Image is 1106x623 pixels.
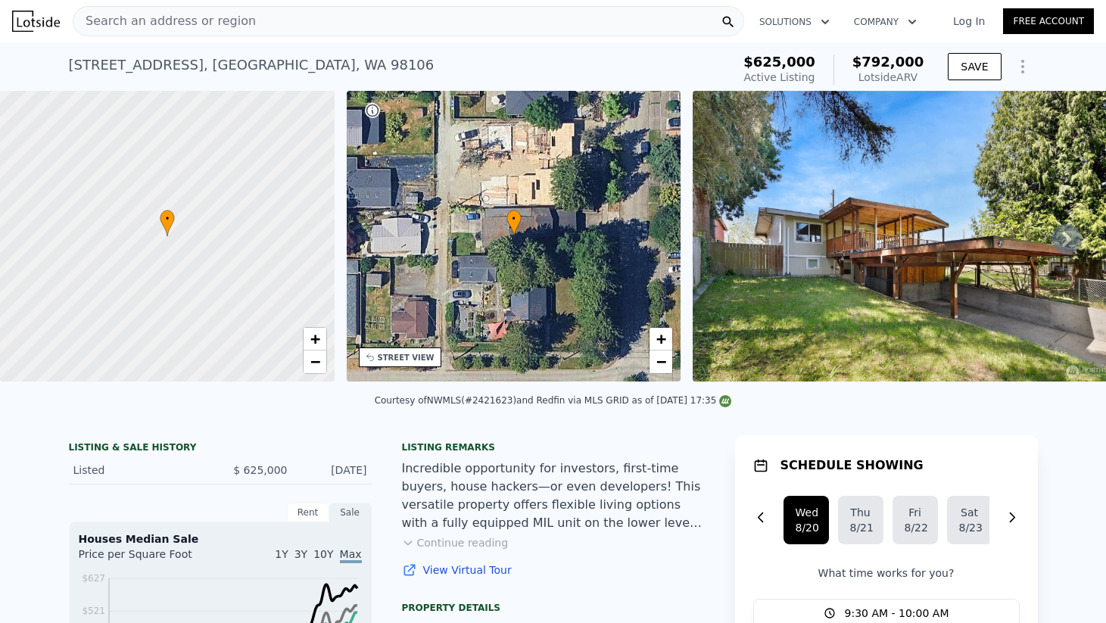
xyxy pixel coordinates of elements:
[233,464,287,476] span: $ 625,000
[340,548,362,563] span: Max
[935,14,1003,29] a: Log In
[69,441,372,456] div: LISTING & SALE HISTORY
[329,503,372,522] div: Sale
[82,573,105,584] tspan: $627
[12,11,60,32] img: Lotside
[287,503,329,522] div: Rent
[313,548,333,560] span: 10Y
[82,606,105,616] tspan: $521
[506,212,522,226] span: •
[402,459,705,532] div: Incredible opportunity for investors, first-time buyers, house hackers—or even developers! This v...
[852,54,924,70] span: $792,000
[650,350,672,373] a: Zoom out
[375,395,732,406] div: Courtesy of NWMLS (#2421623) and Redfin via MLS GRID as of [DATE] 17:35
[1008,51,1038,82] button: Show Options
[304,350,326,373] a: Zoom out
[310,352,319,371] span: −
[294,548,307,560] span: 3Y
[160,210,175,236] div: •
[69,55,435,76] div: [STREET_ADDRESS] , [GEOGRAPHIC_DATA] , WA 98106
[959,505,980,520] div: Sat
[73,463,208,478] div: Listed
[310,329,319,348] span: +
[893,496,938,544] button: Fri8/22
[656,352,666,371] span: −
[73,12,256,30] span: Search an address or region
[905,505,926,520] div: Fri
[852,70,924,85] div: Lotside ARV
[784,496,829,544] button: Wed8/20
[905,520,926,535] div: 8/22
[402,535,509,550] button: Continue reading
[79,547,220,571] div: Price per Square Foot
[300,463,367,478] div: [DATE]
[378,352,435,363] div: STREET VIEW
[402,602,705,614] div: Property details
[842,8,929,36] button: Company
[744,71,815,83] span: Active Listing
[850,505,871,520] div: Thu
[719,395,731,407] img: NWMLS Logo
[959,520,980,535] div: 8/23
[838,496,883,544] button: Thu8/21
[850,520,871,535] div: 8/21
[1003,8,1094,34] a: Free Account
[796,520,817,535] div: 8/20
[845,606,949,621] span: 9:30 AM - 10:00 AM
[650,328,672,350] a: Zoom in
[948,53,1001,80] button: SAVE
[304,328,326,350] a: Zoom in
[796,505,817,520] div: Wed
[275,548,288,560] span: 1Y
[160,212,175,226] span: •
[402,441,705,453] div: Listing remarks
[780,456,924,475] h1: SCHEDULE SHOWING
[506,210,522,236] div: •
[402,562,705,578] a: View Virtual Tour
[747,8,842,36] button: Solutions
[79,531,362,547] div: Houses Median Sale
[753,565,1020,581] p: What time works for you?
[656,329,666,348] span: +
[947,496,992,544] button: Sat8/23
[743,54,815,70] span: $625,000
